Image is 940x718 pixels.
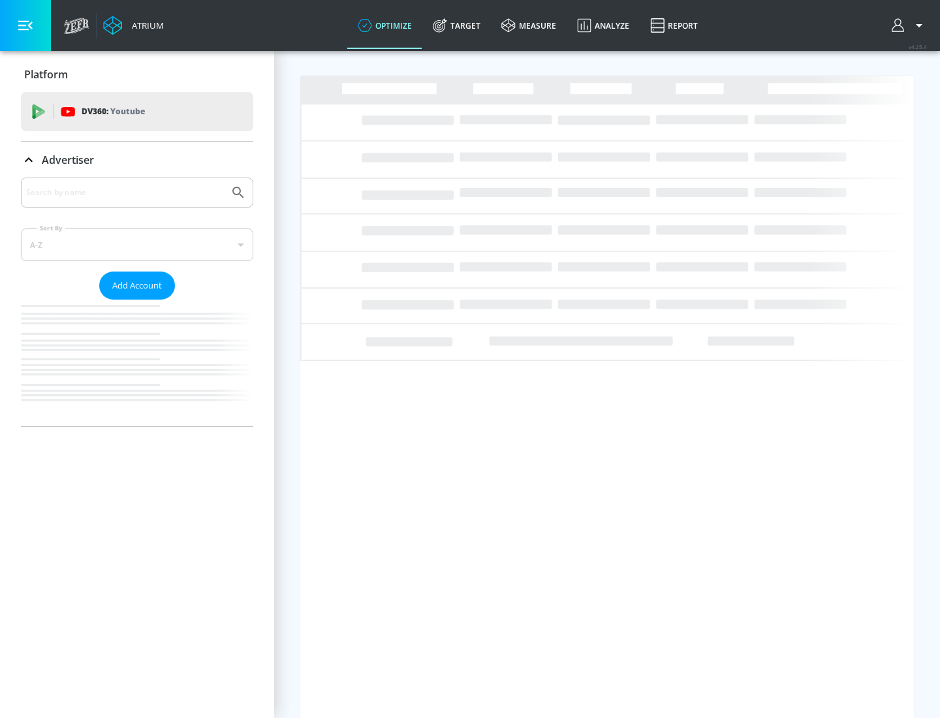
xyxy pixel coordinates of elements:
[99,272,175,300] button: Add Account
[21,300,253,426] nav: list of Advertiser
[103,16,164,35] a: Atrium
[909,43,927,50] span: v 4.25.4
[640,2,708,49] a: Report
[567,2,640,49] a: Analyze
[21,228,253,261] div: A-Z
[127,20,164,31] div: Atrium
[26,184,224,201] input: Search by name
[112,278,162,293] span: Add Account
[82,104,145,119] p: DV360:
[347,2,422,49] a: optimize
[21,142,253,178] div: Advertiser
[21,56,253,93] div: Platform
[21,92,253,131] div: DV360: Youtube
[422,2,491,49] a: Target
[21,178,253,426] div: Advertiser
[42,153,94,167] p: Advertiser
[24,67,68,82] p: Platform
[37,224,65,232] label: Sort By
[110,104,145,118] p: Youtube
[491,2,567,49] a: measure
